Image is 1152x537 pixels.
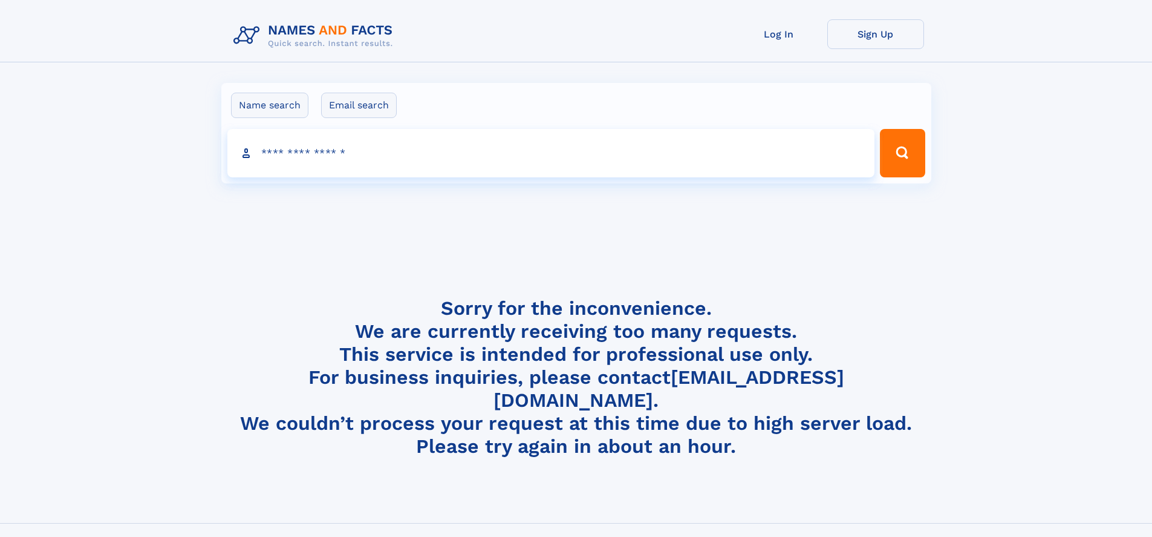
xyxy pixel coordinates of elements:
[321,93,397,118] label: Email search
[229,297,924,458] h4: Sorry for the inconvenience. We are currently receiving too many requests. This service is intend...
[231,93,308,118] label: Name search
[731,19,827,49] a: Log In
[227,129,875,177] input: search input
[827,19,924,49] a: Sign Up
[229,19,403,52] img: Logo Names and Facts
[880,129,925,177] button: Search Button
[493,366,844,412] a: [EMAIL_ADDRESS][DOMAIN_NAME]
